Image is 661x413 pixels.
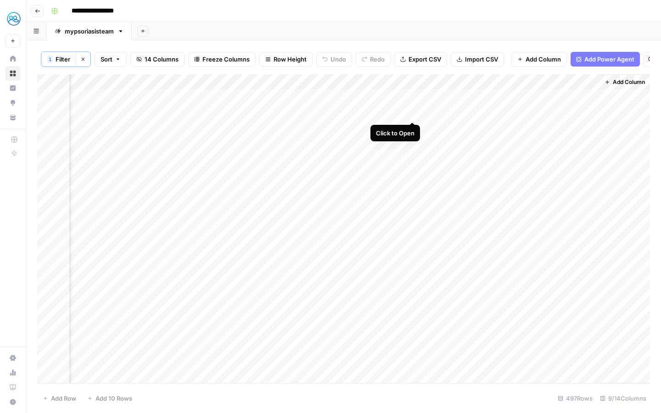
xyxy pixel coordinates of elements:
[6,11,22,27] img: MyHealthTeam Logo
[554,391,596,406] div: 497 Rows
[6,66,20,81] a: Browse
[6,95,20,110] a: Opportunities
[409,55,441,64] span: Export CSV
[82,391,138,406] button: Add 10 Rows
[188,52,256,67] button: Freeze Columns
[376,128,415,138] div: Click to Open
[370,55,385,64] span: Redo
[56,55,70,64] span: Filter
[49,56,51,63] span: 1
[47,56,53,63] div: 1
[451,52,504,67] button: Import CSV
[511,52,567,67] button: Add Column
[6,365,20,380] a: Usage
[6,395,20,409] button: Help + Support
[596,391,650,406] div: 9/14 Columns
[259,52,313,67] button: Row Height
[65,27,114,36] div: mypsoriasisteam
[202,55,250,64] span: Freeze Columns
[601,76,649,88] button: Add Column
[6,351,20,365] a: Settings
[41,52,76,67] button: 1Filter
[584,55,634,64] span: Add Power Agent
[356,52,391,67] button: Redo
[571,52,640,67] button: Add Power Agent
[101,55,112,64] span: Sort
[37,391,82,406] button: Add Row
[274,55,307,64] span: Row Height
[6,110,20,125] a: Your Data
[47,22,132,40] a: mypsoriasisteam
[6,380,20,395] a: Learning Hub
[51,394,76,403] span: Add Row
[394,52,447,67] button: Export CSV
[6,51,20,66] a: Home
[316,52,352,67] button: Undo
[526,55,561,64] span: Add Column
[95,52,127,67] button: Sort
[145,55,179,64] span: 14 Columns
[6,81,20,95] a: Insights
[130,52,185,67] button: 14 Columns
[330,55,346,64] span: Undo
[95,394,132,403] span: Add 10 Rows
[613,78,645,86] span: Add Column
[465,55,498,64] span: Import CSV
[6,7,20,30] button: Workspace: MyHealthTeam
